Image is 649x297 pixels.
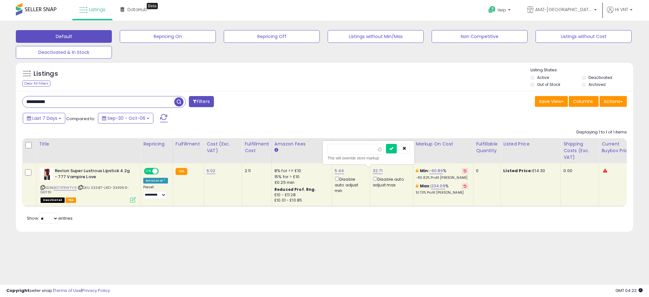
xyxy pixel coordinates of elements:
div: Fulfillment Cost [245,141,269,154]
button: Non Competitive [432,30,528,43]
div: 15% for > £10 [274,174,327,180]
b: Max: [420,183,431,189]
div: Current Buybox Price [601,141,634,154]
label: Active [537,75,549,80]
a: 5.44 [335,168,344,174]
a: 234.09 [431,183,445,189]
h5: Listings [34,69,58,78]
div: £10 - £11.28 [274,192,327,198]
span: AMZ-[GEOGRAPHIC_DATA] [535,6,592,13]
p: Listing States: [530,67,633,73]
i: This overrides the store level min markup for this listing [416,169,418,173]
button: Save View [535,96,568,107]
b: Revlon Super Lustrous Lipstick 4.2g - 777 Vampire Love [55,168,132,181]
div: % [416,183,468,195]
div: Repricing [143,141,170,147]
div: 0.00 [563,168,594,174]
div: £10.01 - £10.85 [274,198,327,203]
div: Amazon Fees [274,141,329,147]
div: ASIN: [41,168,136,202]
a: 32.71 [373,168,382,174]
button: Default [16,30,112,43]
span: OFF [158,169,168,174]
small: FBA [176,168,187,175]
div: Tooltip anchor [147,3,158,9]
a: B07XTRWYV9 [54,185,77,190]
span: DataHub [127,6,147,13]
div: Markup on Cost [416,141,471,147]
i: Revert to store-level Min Markup [464,169,466,172]
span: FBA [66,197,76,203]
div: Clear All Filters [22,81,50,87]
span: Listings [89,6,106,13]
th: The percentage added to the cost of goods (COGS) that forms the calculator for Min & Max prices. [413,138,473,163]
i: Get Help [488,6,496,14]
div: 8% for <= £10 [274,168,327,174]
div: Title [39,141,138,147]
div: This will override store markup [327,155,410,161]
div: Displaying 1 to 1 of 1 items [576,129,627,135]
button: Repricing Off [224,30,320,43]
small: Amazon Fees. [274,147,278,153]
label: Archived [588,82,606,87]
p: -80.82% Profit [PERSON_NAME] [416,176,468,180]
button: Actions [600,96,627,107]
span: | SKU: E3387-LRD-334969-G0761 [41,185,129,195]
div: £0.25 min [274,180,327,185]
button: Filters [189,96,214,107]
div: 0 [476,168,496,174]
div: Cost (Exc. VAT) [207,141,239,154]
label: Out of Stock [537,82,560,87]
div: Fulfillment [176,141,201,147]
span: Hi VNT [615,6,628,13]
a: Hi VNT [607,6,633,21]
div: Preset: [143,185,168,199]
i: Revert to store-level Max Markup [464,184,466,188]
span: Last 7 Days [32,115,57,121]
span: ON [145,169,152,174]
button: Repricing On [120,30,216,43]
button: Listings without Cost [536,30,632,43]
button: Sep-30 - Oct-06 [98,113,153,124]
div: Fulfillable Quantity [476,141,498,154]
span: Show: entries [27,215,73,221]
a: Help [483,1,517,21]
div: Shipping Costs (Exc. VAT) [563,141,596,161]
button: Deactivated & In Stock [16,46,112,59]
p: 51.70% Profit [PERSON_NAME] [416,190,468,195]
img: 417gVQ4Jw4L._SL40_.jpg [41,168,53,181]
a: -60.86 [429,168,443,174]
button: Listings without Min/Max [328,30,424,43]
span: Compared to: [66,116,95,122]
b: Listed Price: [503,168,532,174]
span: Help [498,7,506,13]
div: 2.11 [245,168,267,174]
div: % [416,168,468,180]
div: Amazon AI * [143,178,168,184]
label: Deactivated [588,75,612,80]
div: Disable auto adjust max [373,176,408,188]
span: Columns [573,98,593,105]
button: Last 7 Days [23,113,65,124]
b: Min: [420,168,429,174]
span: All listings that are unavailable for purchase on Amazon for any reason other than out-of-stock [41,197,65,203]
b: Reduced Prof. Rng. [274,187,316,192]
i: This overrides the store level max markup for this listing [416,184,418,188]
span: Sep-30 - Oct-06 [107,115,145,121]
div: £14.30 [503,168,556,174]
div: Listed Price [503,141,558,147]
a: 6.02 [207,168,215,174]
div: Disable auto adjust min [335,176,365,194]
button: Columns [569,96,599,107]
